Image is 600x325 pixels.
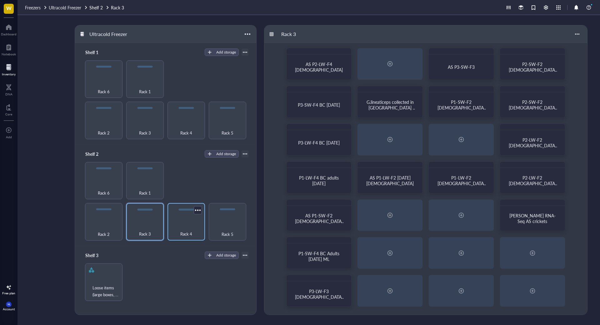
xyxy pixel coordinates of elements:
[82,48,120,57] div: Shelf 1
[180,231,192,237] span: Rack 4
[437,175,487,192] span: P1-LW-F2 [DEMOGRAPHIC_DATA] [DATE] ML
[2,52,16,56] div: Notebook
[88,284,120,298] span: Loose items (large boxes, bags, tube racks, etc)
[509,212,556,224] span: [PERSON_NAME] RNA-Seq AS crickets
[205,251,239,259] button: Add storage
[139,190,151,196] span: Rack 1
[5,102,12,116] a: Core
[298,140,339,146] span: P3-LW-F4 BC [DATE]
[295,61,342,73] span: AS P2-LW-F4 [DEMOGRAPHIC_DATA]
[87,29,130,39] div: Ultracold Freezer
[2,72,16,76] div: Inventory
[298,102,340,108] span: P3-SW-F4 BC [DATE]
[139,88,151,95] span: Rack 1
[5,112,12,116] div: Core
[89,4,125,11] a: Shelf 2Rack 3
[278,29,316,39] div: Rack 3
[98,88,110,95] span: Rack 6
[509,175,558,192] span: P2-LW-F2 [DEMOGRAPHIC_DATA] [DATE] ML
[139,231,151,237] span: Rack 3
[2,42,16,56] a: Notebook
[6,4,12,12] span: W
[5,92,12,96] div: DNA
[7,303,10,306] span: WL
[5,82,12,96] a: DNA
[437,99,487,116] span: P1-SW-F2 [DEMOGRAPHIC_DATA] [DATE]; ML
[3,307,15,311] div: Account
[82,150,120,158] div: Shelf 2
[216,151,236,157] div: Add storage
[295,212,345,230] span: AS P1-SW-F2 [DEMOGRAPHIC_DATA] [DATE] AK
[49,4,81,11] span: Ultracold Freezer
[1,32,17,36] div: Dashboard
[509,99,558,116] span: P2-SW-F2 [DEMOGRAPHIC_DATA] [DATE] MS
[98,190,110,196] span: Rack 6
[2,62,16,76] a: Inventory
[139,129,151,136] span: Rack 3
[509,61,558,79] span: P2-SW-F2 [DEMOGRAPHIC_DATA] [DATE] MS
[366,175,414,186] span: AS P1-LW-F2 [DATE] [DEMOGRAPHIC_DATA]
[448,64,475,70] span: AS P3-SW-F3
[2,291,15,295] div: Free plan
[509,137,558,154] span: P2-LW-F2 [DEMOGRAPHIC_DATA] [DATE] ML
[216,49,236,55] div: Add storage
[98,231,110,238] span: Rack 2
[25,4,41,11] span: Freezers
[98,129,110,136] span: Rack 2
[49,4,88,11] a: Ultracold Freezer
[1,22,17,36] a: Dashboard
[222,231,233,238] span: Rack 5
[82,251,120,260] div: Shelf 3
[180,129,192,136] span: Rack 4
[299,175,340,186] span: P1-LW-F4 BC adults [DATE]
[298,250,340,262] span: P1-SW-F4 BC Adults [DATE] ML
[216,252,236,258] div: Add storage
[6,135,12,139] div: Add
[205,48,239,56] button: Add storage
[367,99,417,116] span: G.lineaticeps collected in [GEOGRAPHIC_DATA] [DATE] n=22
[205,150,239,158] button: Add storage
[25,4,47,11] a: Freezers
[222,129,233,136] span: Rack 5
